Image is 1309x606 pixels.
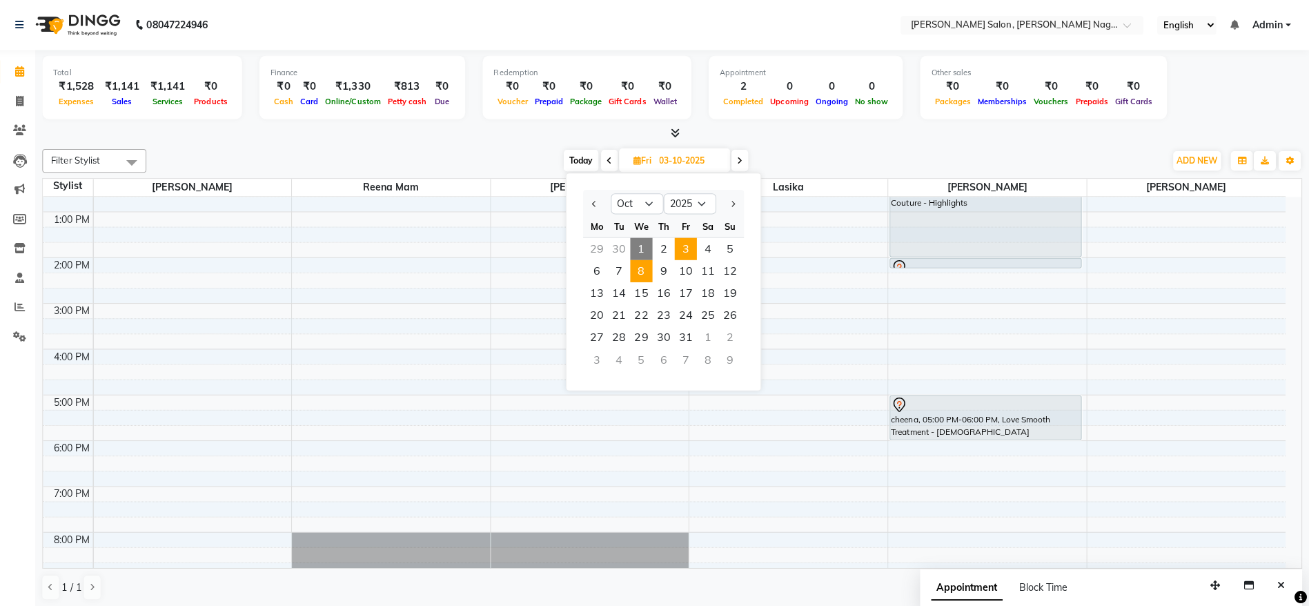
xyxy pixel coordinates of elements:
span: Gift Cards [1112,96,1157,106]
span: Vouchers [1032,96,1073,106]
div: ₹1,330 [326,78,388,94]
select: Select year [667,193,719,213]
span: Upcoming [769,96,814,106]
div: Wednesday, October 8, 2025 [633,259,656,281]
div: Monday, October 13, 2025 [589,281,611,303]
span: reena mam [297,178,494,195]
span: Voucher [498,96,535,106]
div: ₹813 [388,78,434,94]
div: 7:00 PM [57,485,99,499]
span: 3 [678,237,700,259]
div: Thursday, October 9, 2025 [656,259,678,281]
span: Petty cash [388,96,434,106]
div: [PERSON_NAME], 12:00 PM-02:00 PM, Color Couture - Highlights [892,166,1082,255]
span: 15 [633,281,656,303]
span: Prepaid [535,96,570,106]
div: Tu [611,214,633,236]
div: Wednesday, November 5, 2025 [633,347,656,369]
span: [PERSON_NAME] [495,178,692,195]
b: 08047224946 [152,6,213,44]
span: Cash [275,96,302,106]
div: Fr [678,214,700,236]
div: Sunday, October 12, 2025 [722,259,744,281]
div: ₹0 [196,78,236,94]
div: Wednesday, October 29, 2025 [633,325,656,347]
span: Due [435,96,457,106]
div: Thursday, October 16, 2025 [656,281,678,303]
div: ₹0 [609,78,653,94]
span: 24 [678,303,700,325]
div: Finance [275,66,458,78]
div: We [633,214,656,236]
div: ₹0 [1032,78,1073,94]
div: ₹0 [933,78,976,94]
span: Card [302,96,326,106]
span: Packages [933,96,976,106]
div: Sunday, October 26, 2025 [722,303,744,325]
div: ₹0 [570,78,609,94]
span: 23 [656,303,678,325]
div: ₹0 [498,78,535,94]
div: Tuesday, October 28, 2025 [611,325,633,347]
span: 27 [589,325,611,347]
div: Stylist [49,178,99,193]
span: Today [567,149,602,170]
div: ₹0 [1073,78,1112,94]
span: [PERSON_NAME] [890,178,1087,195]
span: Products [196,96,236,106]
span: 19 [722,281,744,303]
span: 9 [656,259,678,281]
div: ₹0 [653,78,683,94]
div: 0 [814,78,854,94]
div: ₹0 [302,78,326,94]
div: Sa [700,214,722,236]
span: 16 [656,281,678,303]
span: 25 [700,303,722,325]
span: 22 [633,303,656,325]
span: Completed [722,96,769,106]
span: 8 [633,259,656,281]
span: 1 [633,237,656,259]
span: 26 [722,303,744,325]
div: ₹1,141 [150,78,196,94]
span: 2 [656,237,678,259]
span: Block Time [1021,578,1069,591]
div: Thursday, October 23, 2025 [656,303,678,325]
div: Tuesday, November 4, 2025 [611,347,633,369]
div: Th [656,214,678,236]
span: Appointment [933,573,1004,598]
span: Memberships [976,96,1032,106]
div: Thursday, October 30, 2025 [656,325,678,347]
div: 1:00 PM [57,211,99,226]
input: 2025-10-03 [658,150,727,170]
span: Ongoing [814,96,854,106]
span: 29 [633,325,656,347]
span: Wallet [653,96,683,106]
span: No show [854,96,894,106]
span: 28 [611,325,633,347]
span: Fri [633,155,658,165]
span: 30 [656,325,678,347]
div: Wednesday, October 22, 2025 [633,303,656,325]
div: 6:00 PM [57,439,99,453]
span: 11 [700,259,722,281]
div: ₹0 [535,78,570,94]
div: Monday, September 29, 2025 [589,237,611,259]
span: 20 [589,303,611,325]
div: Saturday, October 11, 2025 [700,259,722,281]
div: ₹0 [434,78,458,94]
span: 31 [678,325,700,347]
div: ₹1,528 [59,78,105,94]
div: Monday, October 6, 2025 [589,259,611,281]
span: 1 / 1 [68,578,87,592]
div: Sunday, October 5, 2025 [722,237,744,259]
div: ₹1,141 [105,78,150,94]
div: ₹0 [275,78,302,94]
div: Monday, October 27, 2025 [589,325,611,347]
div: Saturday, October 18, 2025 [700,281,722,303]
div: Saturday, October 4, 2025 [700,237,722,259]
div: Thursday, November 6, 2025 [656,347,678,369]
div: ₹0 [976,78,1032,94]
div: 8:00 PM [57,530,99,545]
span: Services [155,96,192,106]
